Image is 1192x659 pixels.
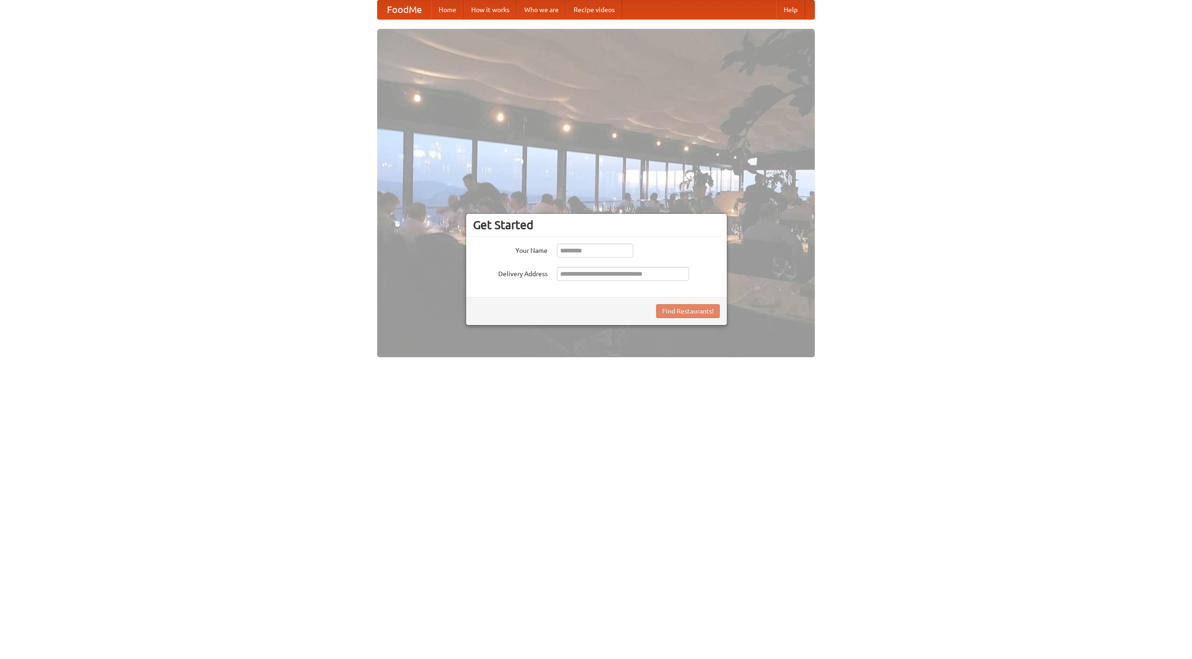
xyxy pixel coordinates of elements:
a: Recipe videos [566,0,622,19]
a: Home [431,0,464,19]
a: How it works [464,0,517,19]
h3: Get Started [473,218,720,232]
label: Delivery Address [473,267,548,279]
label: Your Name [473,244,548,255]
a: FoodMe [378,0,431,19]
a: Help [776,0,805,19]
button: Find Restaurants! [656,304,720,318]
a: Who we are [517,0,566,19]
